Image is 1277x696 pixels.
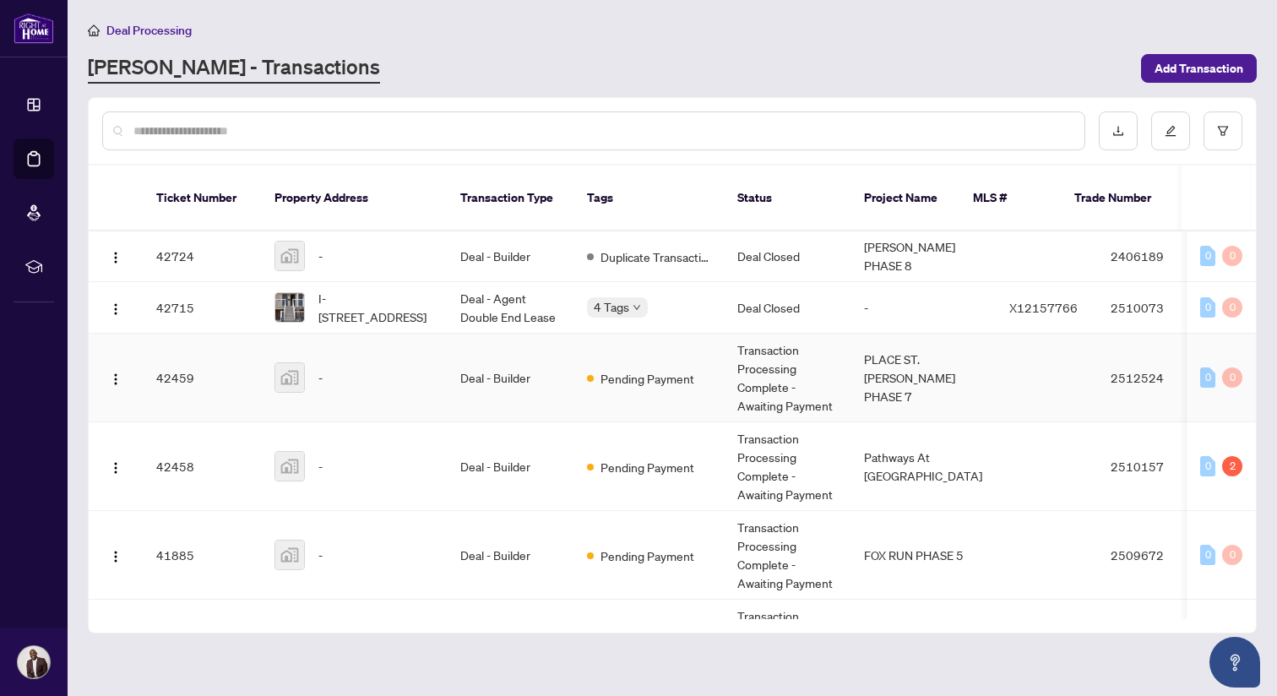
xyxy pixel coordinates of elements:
[1097,600,1215,688] td: 2412436
[600,458,694,476] span: Pending Payment
[447,422,573,511] td: Deal - Builder
[600,247,710,266] span: Duplicate Transaction
[1200,297,1215,318] div: 0
[959,166,1061,231] th: MLS #
[143,166,261,231] th: Ticket Number
[724,282,850,334] td: Deal Closed
[1097,282,1215,334] td: 2510073
[447,511,573,600] td: Deal - Builder
[14,13,54,44] img: logo
[102,364,129,391] button: Logo
[143,511,261,600] td: 41885
[88,53,380,84] a: [PERSON_NAME] - Transactions
[1141,54,1257,83] button: Add Transaction
[1112,125,1124,137] span: download
[447,282,573,334] td: Deal - Agent Double End Lease
[275,363,304,392] img: thumbnail-img
[1165,125,1176,137] span: edit
[1222,367,1242,388] div: 0
[447,600,573,688] td: Deal - Builder
[1061,166,1179,231] th: Trade Number
[1200,456,1215,476] div: 0
[573,166,724,231] th: Tags
[318,546,323,564] span: -
[850,511,996,600] td: FOX RUN PHASE 5
[724,600,850,688] td: Transaction Processing Complete - Awaiting Payment
[109,550,122,563] img: Logo
[102,453,129,480] button: Logo
[1222,297,1242,318] div: 0
[1222,246,1242,266] div: 0
[724,231,850,282] td: Deal Closed
[1151,111,1190,150] button: edit
[594,297,629,317] span: 4 Tags
[850,166,959,231] th: Project Name
[724,422,850,511] td: Transaction Processing Complete - Awaiting Payment
[447,334,573,422] td: Deal - Builder
[724,166,850,231] th: Status
[1009,300,1078,315] span: X12157766
[1200,367,1215,388] div: 0
[850,282,996,334] td: -
[318,289,433,326] span: I-[STREET_ADDRESS]
[600,369,694,388] span: Pending Payment
[1097,422,1215,511] td: 2510157
[109,251,122,264] img: Logo
[850,600,996,688] td: [PERSON_NAME][GEOGRAPHIC_DATA]
[275,452,304,481] img: thumbnail-img
[143,600,261,688] td: 41665
[102,294,129,321] button: Logo
[318,247,323,265] span: -
[1222,456,1242,476] div: 2
[1155,55,1243,82] span: Add Transaction
[88,24,100,36] span: home
[1097,231,1215,282] td: 2406189
[109,302,122,316] img: Logo
[1209,637,1260,688] button: Open asap
[109,461,122,475] img: Logo
[1099,111,1138,150] button: download
[850,231,996,282] td: [PERSON_NAME] PHASE 8
[109,372,122,386] img: Logo
[261,166,447,231] th: Property Address
[318,457,323,476] span: -
[724,511,850,600] td: Transaction Processing Complete - Awaiting Payment
[1222,545,1242,565] div: 0
[18,646,50,678] img: Profile Icon
[106,23,192,38] span: Deal Processing
[275,242,304,270] img: thumbnail-img
[275,541,304,569] img: thumbnail-img
[102,541,129,568] button: Logo
[447,166,573,231] th: Transaction Type
[318,368,323,387] span: -
[143,422,261,511] td: 42458
[850,422,996,511] td: Pathways At [GEOGRAPHIC_DATA]
[633,303,641,312] span: down
[1200,246,1215,266] div: 0
[143,231,261,282] td: 42724
[447,231,573,282] td: Deal - Builder
[1217,125,1229,137] span: filter
[102,242,129,269] button: Logo
[275,293,304,322] img: thumbnail-img
[1097,334,1215,422] td: 2512524
[143,282,261,334] td: 42715
[850,334,996,422] td: PLACE ST. [PERSON_NAME] PHASE 7
[143,334,261,422] td: 42459
[1204,111,1242,150] button: filter
[1200,545,1215,565] div: 0
[724,334,850,422] td: Transaction Processing Complete - Awaiting Payment
[1097,511,1215,600] td: 2509672
[600,546,694,565] span: Pending Payment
